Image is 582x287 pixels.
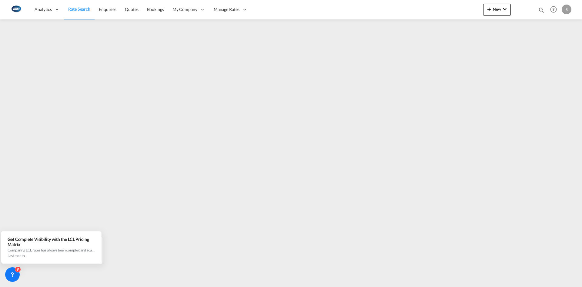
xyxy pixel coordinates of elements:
span: Analytics [35,6,52,12]
span: Manage Rates [214,6,239,12]
md-icon: icon-chevron-down [501,5,508,13]
span: Rate Search [68,6,90,12]
span: Bookings [147,7,164,12]
span: Enquiries [99,7,116,12]
div: Help [548,4,562,15]
md-icon: icon-magnify [538,7,545,13]
button: icon-plus 400-fgNewicon-chevron-down [483,4,511,16]
span: Quotes [125,7,138,12]
span: Help [548,4,559,15]
img: 1aa151c0c08011ec8d6f413816f9a227.png [9,3,23,16]
span: New [486,7,508,12]
div: S [562,5,571,14]
md-icon: icon-plus 400-fg [486,5,493,13]
span: My Company [172,6,197,12]
div: icon-magnify [538,7,545,16]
